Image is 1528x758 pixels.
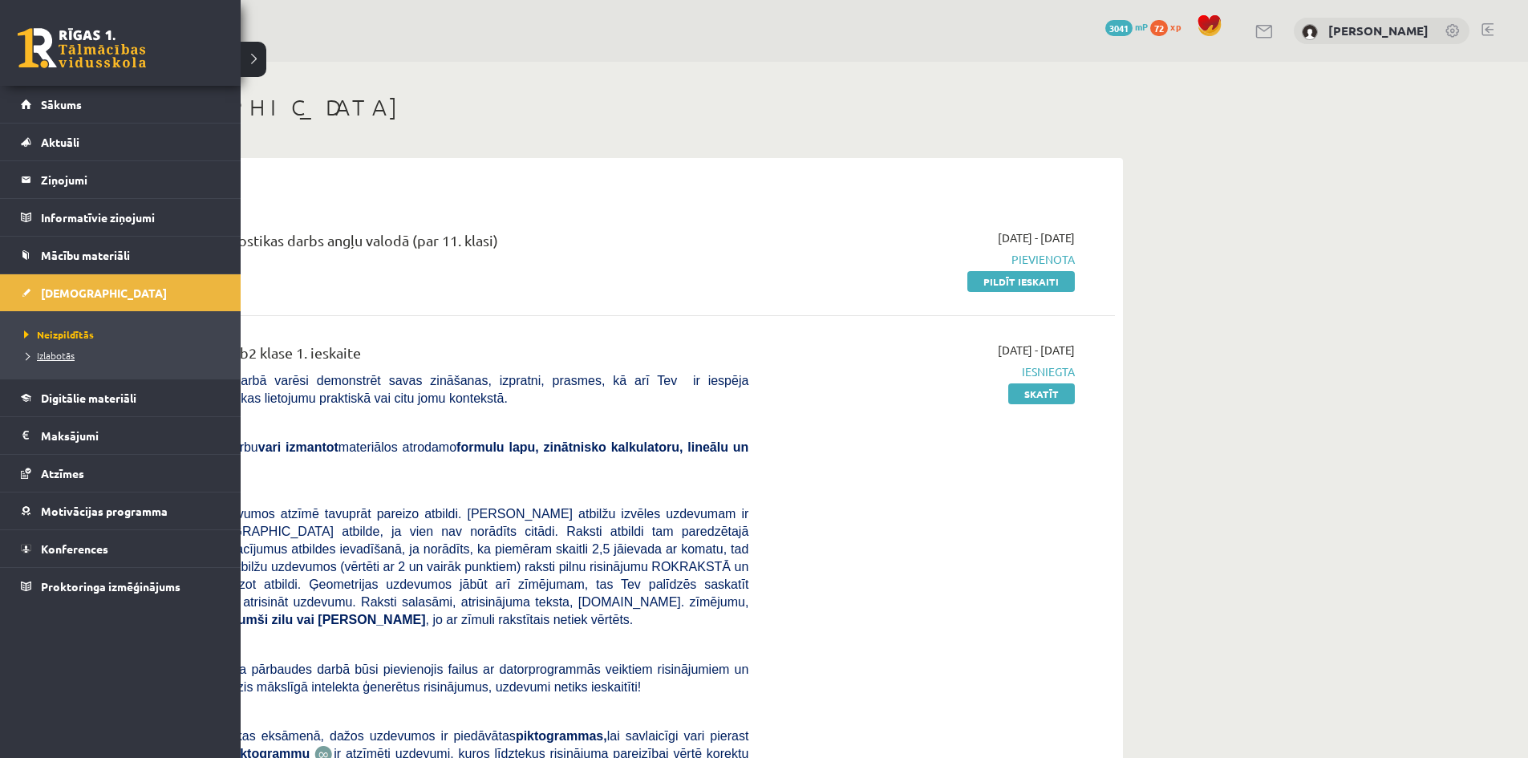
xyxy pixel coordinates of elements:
[96,94,1123,121] h1: [DEMOGRAPHIC_DATA]
[772,363,1075,380] span: Iesniegta
[41,248,130,262] span: Mācību materiāli
[20,348,225,363] a: Izlabotās
[41,97,82,111] span: Sākums
[41,504,168,518] span: Motivācijas programma
[120,229,748,259] div: 12.b2 klases diagnostikas darbs angļu valodā (par 11. klasi)
[21,568,221,605] a: Proktoringa izmēģinājums
[20,349,75,362] span: Izlabotās
[41,391,136,405] span: Digitālie materiāli
[120,440,748,472] span: Veicot pārbaudes darbu materiālos atrodamo
[1328,22,1429,39] a: [PERSON_NAME]
[120,663,748,694] span: , ja pārbaudes darbā būsi pievienojis failus ar datorprogrammās veiktiem risinājumiem un zīmējumi...
[1008,383,1075,404] a: Skatīt
[21,417,221,454] a: Maksājumi
[21,455,221,492] a: Atzīmes
[41,286,167,300] span: [DEMOGRAPHIC_DATA]
[41,466,84,480] span: Atzīmes
[1150,20,1189,33] a: 72 xp
[41,541,108,556] span: Konferences
[21,124,221,160] a: Aktuāli
[20,328,94,341] span: Neizpildītās
[120,374,748,405] span: [PERSON_NAME] darbā varēsi demonstrēt savas zināšanas, izpratni, prasmes, kā arī Tev ir iespēja d...
[516,729,607,743] b: piktogrammas,
[233,613,425,626] b: tumši zilu vai [PERSON_NAME]
[1302,24,1318,40] img: Jānis Mežis
[21,530,221,567] a: Konferences
[772,251,1075,268] span: Pievienota
[998,342,1075,359] span: [DATE] - [DATE]
[21,492,221,529] a: Motivācijas programma
[41,417,221,454] legend: Maksājumi
[258,440,338,454] b: vari izmantot
[41,199,221,236] legend: Informatīvie ziņojumi
[120,342,748,371] div: Matemātika JK 12.b2 klase 1. ieskaite
[41,135,79,149] span: Aktuāli
[20,327,225,342] a: Neizpildītās
[967,271,1075,292] a: Pildīt ieskaiti
[998,229,1075,246] span: [DATE] - [DATE]
[21,199,221,236] a: Informatīvie ziņojumi
[21,379,221,416] a: Digitālie materiāli
[41,579,180,594] span: Proktoringa izmēģinājums
[1105,20,1133,36] span: 3041
[21,274,221,311] a: [DEMOGRAPHIC_DATA]
[1105,20,1148,33] a: 3041 mP
[18,28,146,68] a: Rīgas 1. Tālmācības vidusskola
[21,237,221,274] a: Mācību materiāli
[1170,20,1181,33] span: xp
[21,86,221,123] a: Sākums
[1150,20,1168,36] span: 72
[120,507,748,626] span: Atbilžu izvēles uzdevumos atzīmē tavuprāt pareizo atbildi. [PERSON_NAME] atbilžu izvēles uzdevuma...
[21,161,221,198] a: Ziņojumi
[41,161,221,198] legend: Ziņojumi
[1135,20,1148,33] span: mP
